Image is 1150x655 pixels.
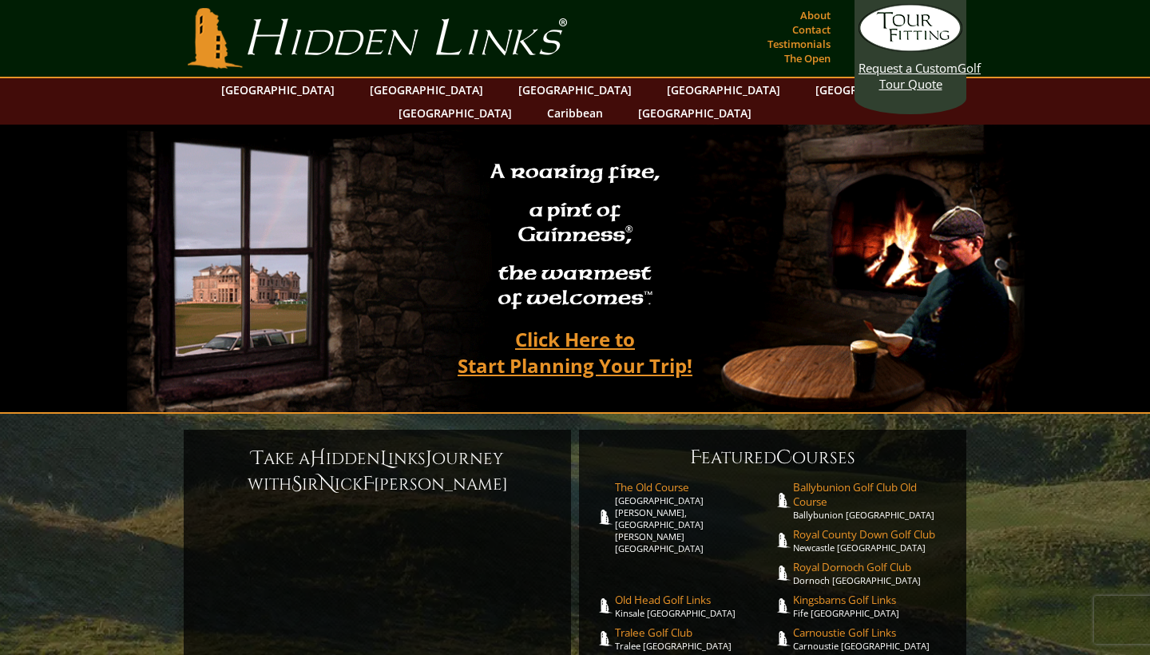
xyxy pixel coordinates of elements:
a: Click Here toStart Planning Your Trip! [442,320,708,384]
a: Royal Dornoch Golf ClubDornoch [GEOGRAPHIC_DATA] [793,560,951,586]
a: [GEOGRAPHIC_DATA] [659,78,788,101]
a: The Old Course[GEOGRAPHIC_DATA][PERSON_NAME], [GEOGRAPHIC_DATA][PERSON_NAME] [GEOGRAPHIC_DATA] [615,480,773,554]
a: Royal County Down Golf ClubNewcastle [GEOGRAPHIC_DATA] [793,527,951,554]
span: The Old Course [615,480,773,494]
span: F [363,471,374,497]
a: Request a CustomGolf Tour Quote [859,4,962,92]
span: Royal Dornoch Golf Club [793,560,951,574]
span: H [310,446,326,471]
span: Request a Custom [859,60,958,76]
span: C [776,445,792,470]
a: Kingsbarns Golf LinksFife [GEOGRAPHIC_DATA] [793,593,951,619]
a: Tralee Golf ClubTralee [GEOGRAPHIC_DATA] [615,625,773,652]
span: S [291,471,302,497]
a: [GEOGRAPHIC_DATA] [391,101,520,125]
a: [GEOGRAPHIC_DATA] [213,78,343,101]
h6: eatured ourses [595,445,950,470]
span: Kingsbarns Golf Links [793,593,951,607]
a: [GEOGRAPHIC_DATA] [807,78,937,101]
span: F [690,445,701,470]
h2: A roaring fire, a pint of Guinness , the warmest of welcomes™. [480,153,670,320]
a: About [796,4,835,26]
a: The Open [780,47,835,69]
a: Testimonials [763,33,835,55]
span: N [319,471,335,497]
span: L [380,446,388,471]
h6: ake a idden inks ourney with ir ick [PERSON_NAME] [200,446,555,497]
span: Carnoustie Golf Links [793,625,951,640]
a: [GEOGRAPHIC_DATA] [362,78,491,101]
a: Carnoustie Golf LinksCarnoustie [GEOGRAPHIC_DATA] [793,625,951,652]
span: T [252,446,264,471]
a: Old Head Golf LinksKinsale [GEOGRAPHIC_DATA] [615,593,773,619]
span: J [426,446,432,471]
span: Old Head Golf Links [615,593,773,607]
span: Ballybunion Golf Club Old Course [793,480,951,509]
span: Tralee Golf Club [615,625,773,640]
a: Caribbean [539,101,611,125]
a: [GEOGRAPHIC_DATA] [510,78,640,101]
a: Contact [788,18,835,41]
a: [GEOGRAPHIC_DATA] [630,101,759,125]
a: Ballybunion Golf Club Old CourseBallybunion [GEOGRAPHIC_DATA] [793,480,951,521]
span: Royal County Down Golf Club [793,527,951,542]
